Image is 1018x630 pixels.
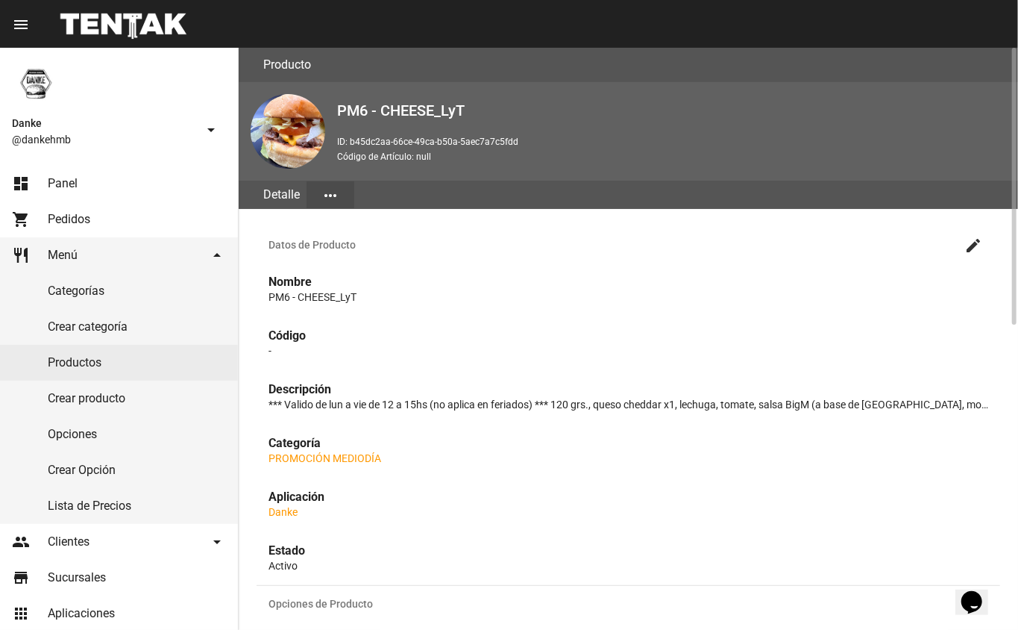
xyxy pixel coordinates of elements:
[268,558,988,573] p: Activo
[337,99,1006,122] h2: PM6 - CHEESE_LyT
[208,533,226,551] mat-icon: arrow_drop_down
[12,246,30,264] mat-icon: restaurant
[268,452,381,464] a: PROMOCIÓN MEDIODÍA
[12,132,196,147] span: @dankehmb
[268,382,331,396] strong: Descripción
[268,239,958,251] span: Datos de Producto
[12,569,30,587] mat-icon: store
[12,16,30,34] mat-icon: menu
[268,490,324,504] strong: Aplicación
[12,605,30,623] mat-icon: apps
[268,290,988,305] p: PM6 - CHEESE_LyT
[958,230,988,260] button: Editar
[12,60,60,107] img: 1d4517d0-56da-456b-81f5-6111ccf01445.png
[337,149,1006,164] p: Código de Artículo: null
[12,210,30,228] mat-icon: shopping_cart
[263,54,311,75] h3: Producto
[268,506,298,518] a: Danke
[307,181,354,208] button: Elegir sección
[337,134,1006,149] p: ID: b45dc2aa-66ce-49ca-b50a-5aec7a7c5fdd
[268,343,988,358] p: -
[48,212,90,227] span: Pedidos
[268,397,988,412] p: *** Valido de lun a vie de 12 a 15hs (no aplica en feriados) *** 120 grs., queso cheddar x1, lech...
[268,436,321,450] strong: Categoría
[964,237,982,255] mat-icon: create
[48,176,78,191] span: Panel
[268,275,312,289] strong: Nombre
[251,94,325,169] img: f4fd4fc5-1d0f-45c4-b852-86da81b46df0.png
[268,598,958,610] span: Opciones de Producto
[268,328,306,343] strong: Código
[48,248,78,263] span: Menú
[12,175,30,193] mat-icon: dashboard
[321,187,339,205] mat-icon: more_horiz
[955,570,1003,615] iframe: chat widget
[12,114,196,132] span: Danke
[268,543,305,558] strong: Estado
[12,533,30,551] mat-icon: people
[48,570,106,585] span: Sucursales
[48,534,89,549] span: Clientes
[257,181,307,209] div: Detalle
[208,246,226,264] mat-icon: arrow_drop_down
[202,121,220,139] mat-icon: arrow_drop_down
[48,606,115,621] span: Aplicaciones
